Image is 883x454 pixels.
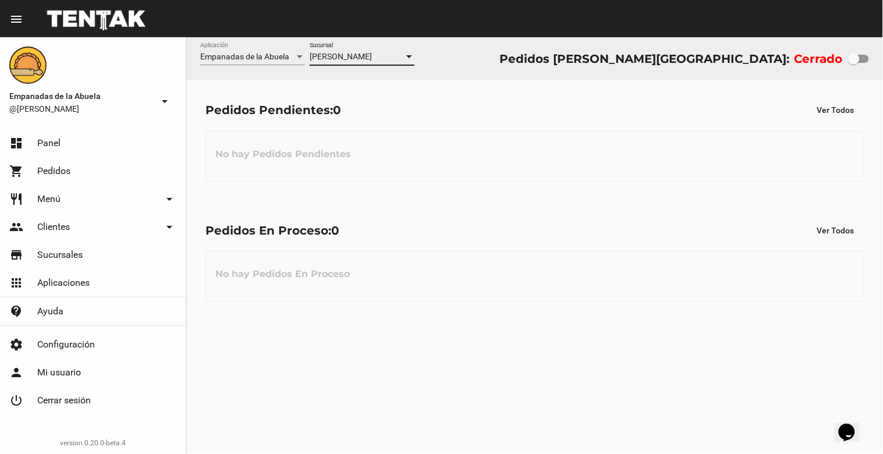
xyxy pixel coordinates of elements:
mat-icon: menu [9,12,23,26]
mat-icon: settings [9,338,23,352]
iframe: chat widget [834,407,871,442]
span: 0 [333,103,341,117]
mat-icon: shopping_cart [9,164,23,178]
h3: No hay Pedidos Pendientes [206,137,360,172]
label: Cerrado [795,49,843,68]
mat-icon: person [9,366,23,379]
mat-icon: restaurant [9,192,23,206]
span: Ver Todos [817,226,854,235]
mat-icon: dashboard [9,136,23,150]
mat-icon: contact_support [9,304,23,318]
span: Cerrar sesión [37,395,91,406]
span: Clientes [37,221,70,233]
button: Ver Todos [808,220,864,241]
div: Pedidos [PERSON_NAME][GEOGRAPHIC_DATA]: [499,49,789,68]
div: Pedidos En Proceso: [205,221,339,240]
span: Menú [37,193,61,205]
mat-icon: power_settings_new [9,393,23,407]
mat-icon: people [9,220,23,234]
span: Ver Todos [817,105,854,115]
span: Sucursales [37,249,83,261]
span: [PERSON_NAME] [310,52,372,61]
span: Empanadas de la Abuela [9,89,153,103]
mat-icon: arrow_drop_down [162,220,176,234]
span: Panel [37,137,61,149]
span: Configuración [37,339,95,350]
mat-icon: arrow_drop_down [158,94,172,108]
mat-icon: store [9,248,23,262]
span: 0 [331,224,339,237]
mat-icon: apps [9,276,23,290]
div: version 0.20.0-beta.4 [9,437,176,449]
div: Pedidos Pendientes: [205,101,341,119]
mat-icon: arrow_drop_down [162,192,176,206]
span: Ayuda [37,306,63,317]
h3: No hay Pedidos En Proceso [206,257,359,292]
span: Pedidos [37,165,70,177]
span: @[PERSON_NAME] [9,103,153,115]
button: Ver Todos [808,100,864,120]
span: Aplicaciones [37,277,90,289]
span: Empanadas de la Abuela [200,52,289,61]
img: f0136945-ed32-4f7c-91e3-a375bc4bb2c5.png [9,47,47,84]
span: Mi usuario [37,367,81,378]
